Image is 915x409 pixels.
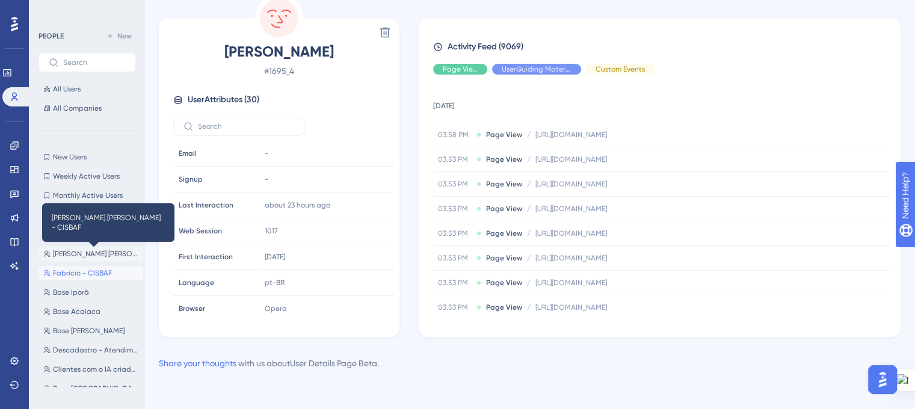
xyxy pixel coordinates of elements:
span: 03.53 PM [438,253,472,263]
input: Search [63,58,126,67]
span: Page View [486,130,522,140]
a: Share your thoughts [159,358,236,368]
button: [PERSON_NAME] [PERSON_NAME] - CISBAF [39,247,143,261]
button: Clientes com o IA criador de documentos ativo: [39,362,143,377]
span: [PERSON_NAME] [PERSON_NAME] - CISBAF [53,249,138,259]
span: Activity Feed (9069) [448,40,523,54]
span: User Attributes ( 30 ) [188,93,259,107]
span: Page View [486,253,522,263]
iframe: UserGuiding AI Assistant Launcher [864,361,901,398]
span: Fabrício - CISBAF [53,268,112,278]
time: [DATE] [265,253,285,261]
div: with us about User Details Page Beta . [159,356,379,371]
span: [URL][DOMAIN_NAME] [535,204,607,214]
span: First Interaction [179,252,233,262]
span: [URL][DOMAIN_NAME] [535,179,607,189]
span: - [265,174,268,184]
button: All Users [39,82,136,96]
span: / [527,204,531,214]
span: # 1695_4 [173,64,385,78]
button: Inactive Users [39,208,136,222]
span: / [527,253,531,263]
span: 03.53 PM [438,179,472,189]
span: 03.53 PM [438,229,472,238]
span: 1017 [265,226,278,236]
span: 03.53 PM [438,204,472,214]
span: Page View [486,204,522,214]
button: Base Iporã [39,285,143,300]
span: 03.53 PM [438,278,472,288]
span: Clientes com o IA criador de documentos ativo: [53,364,138,374]
button: New Users [39,150,136,164]
span: Page View [486,155,522,164]
button: Monthly Active Users [39,188,136,203]
span: / [527,229,531,238]
button: All Companies [39,101,136,115]
span: Weekly Active Users [53,171,120,181]
button: Fabrício - CISBAF [39,266,143,280]
span: Web Session [179,226,222,236]
span: Last Interaction [179,200,233,210]
span: Descadastro - Atendimento automatico IA Whatsapp [53,345,138,355]
span: / [527,155,531,164]
span: 03.58 PM [438,130,472,140]
span: Opera [265,304,287,313]
span: New Users [53,152,87,162]
button: Descadastro - Atendimento automatico IA Whatsapp [39,343,143,357]
span: New [117,31,132,41]
span: / [527,130,531,140]
span: Need Help? [28,3,75,17]
span: Page View [486,229,522,238]
span: / [527,179,531,189]
span: 03.53 PM [438,303,472,312]
span: - [265,149,268,158]
button: Weekly Active Users [39,169,136,183]
span: Page View [486,278,522,288]
button: Base [PERSON_NAME] [39,324,143,338]
span: [PERSON_NAME] [173,42,385,61]
span: Base [GEOGRAPHIC_DATA] [53,384,138,393]
span: [URL][DOMAIN_NAME] [535,229,607,238]
span: Signup [179,174,203,184]
input: Search [198,122,295,131]
span: Language [179,278,214,288]
span: Page View [486,179,522,189]
span: Base Acaiaca [53,307,100,316]
span: Email [179,149,197,158]
td: [DATE] [433,84,890,123]
button: Base Acaiaca [39,304,143,319]
span: All Companies [53,103,102,113]
span: Monthly Active Users [53,191,123,200]
button: Base [GEOGRAPHIC_DATA] [39,381,143,396]
span: Base [PERSON_NAME] [53,326,125,336]
time: about 23 hours ago [265,201,330,209]
span: [URL][DOMAIN_NAME] [535,278,607,288]
span: [URL][DOMAIN_NAME] [535,130,607,140]
span: 03.53 PM [438,155,472,164]
span: / [527,278,531,288]
span: [URL][DOMAIN_NAME] [535,303,607,312]
span: Page View [443,64,478,74]
span: [URL][DOMAIN_NAME] [535,253,607,263]
span: Custom Events [596,64,645,74]
div: PEOPLE [39,31,64,41]
span: / [527,303,531,312]
span: Base Iporã [53,288,89,297]
span: Browser [179,304,205,313]
span: [URL][DOMAIN_NAME] [535,155,607,164]
span: Page View [486,303,522,312]
button: New [102,29,136,43]
span: All Users [53,84,81,94]
span: UserGuiding Material [502,64,571,74]
span: pt-BR [265,278,285,288]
